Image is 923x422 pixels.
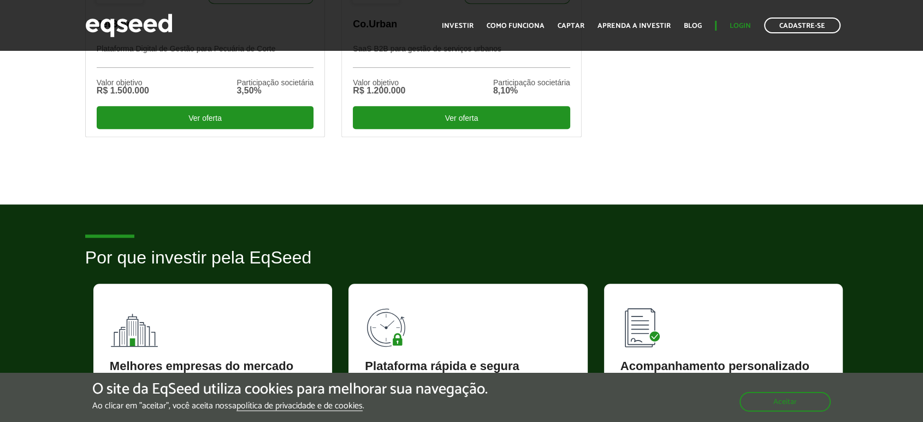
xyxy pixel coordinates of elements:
a: Login [730,22,751,30]
div: Valor objetivo [97,79,149,86]
div: 8,10% [493,86,570,95]
div: R$ 1.200.000 [353,86,405,95]
a: Blog [684,22,702,30]
div: Participação societária [493,79,570,86]
div: Ver oferta [353,106,570,129]
a: Como funciona [487,22,545,30]
div: Participação societária [236,79,313,86]
a: Aprenda a investir [597,22,671,30]
div: Melhores empresas do mercado [110,360,316,372]
a: política de privacidade e de cookies [236,402,363,411]
div: 3,50% [236,86,313,95]
div: Ver oferta [97,106,313,129]
div: Acompanhamento personalizado [620,360,826,372]
button: Aceitar [739,392,831,412]
div: R$ 1.500.000 [97,86,149,95]
img: 90x90_tempo.svg [365,300,414,349]
img: 90x90_lista.svg [620,300,670,349]
div: Plataforma rápida e segura [365,360,571,372]
a: Investir [442,22,474,30]
div: Valor objetivo [353,79,405,86]
p: Plataforma Digital de Gestão para Pecuária de Corte [97,44,313,68]
a: Captar [558,22,584,30]
p: Ao clicar em "aceitar", você aceita nossa . [92,401,488,411]
p: SaaS B2B para gestão de serviços urbanos [353,44,570,68]
h2: Por que investir pela EqSeed [85,248,838,284]
img: EqSeed [85,11,173,40]
a: Cadastre-se [764,17,841,33]
h5: O site da EqSeed utiliza cookies para melhorar sua navegação. [92,381,488,398]
img: 90x90_fundos.svg [110,300,159,349]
